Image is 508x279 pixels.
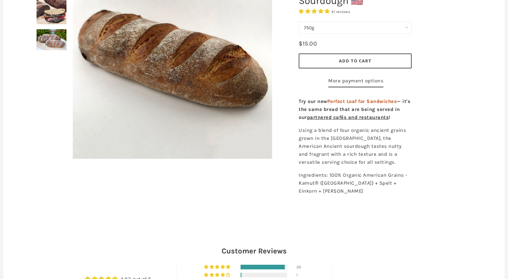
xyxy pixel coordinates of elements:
[37,29,66,50] img: Organic American Ancient Grains Sourdough 🇺🇸
[204,273,232,277] div: 2% (1) reviews with 4 star rating
[296,273,304,277] div: 1
[307,114,389,120] a: partnered cafés and restaurants
[60,246,448,256] h2: Customer Reviews
[299,172,407,194] span: Ingredients: 100% Organic American Grains - Kamut® ([GEOGRAPHIC_DATA]) + Spelt + Einkorn + [PERSO...
[296,265,304,269] div: 39
[299,53,412,68] button: Add to Cart
[299,8,331,14] span: 4.93 stars
[339,58,371,64] span: Add to Cart
[331,10,350,14] span: 41 reviews
[204,265,232,269] div: 95% (39) reviews with 5 star rating
[299,98,410,120] strong: Try our new — it's the same bread that are being served in our !
[299,127,406,165] span: Using a blend of four organic ancient grains grown in the [GEOGRAPHIC_DATA], the American Ancient...
[328,77,383,87] a: More payment options
[299,39,317,48] div: $15.00
[327,98,397,104] span: Perfect Loaf for Sandwiches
